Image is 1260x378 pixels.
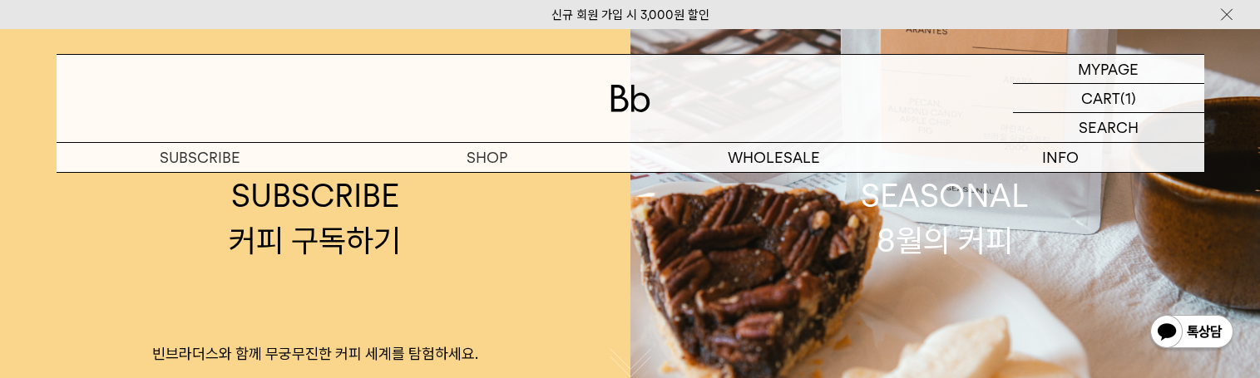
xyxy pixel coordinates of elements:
p: (1) [1120,84,1136,112]
p: SEARCH [1079,113,1139,142]
a: SUBSCRIBE [57,143,343,172]
a: 신규 회원 가입 시 3,000원 할인 [551,7,709,22]
a: SHOP [343,143,630,172]
img: 카카오톡 채널 1:1 채팅 버튼 [1149,313,1235,353]
p: CART [1081,84,1120,112]
p: INFO [917,143,1204,172]
p: MYPAGE [1078,55,1139,83]
p: WHOLESALE [630,143,917,172]
a: MYPAGE [1013,55,1204,84]
div: SUBSCRIBE 커피 구독하기 [229,174,401,262]
img: 로고 [610,85,650,112]
div: SEASONAL 8월의 커피 [861,174,1029,262]
a: CART (1) [1013,84,1204,113]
